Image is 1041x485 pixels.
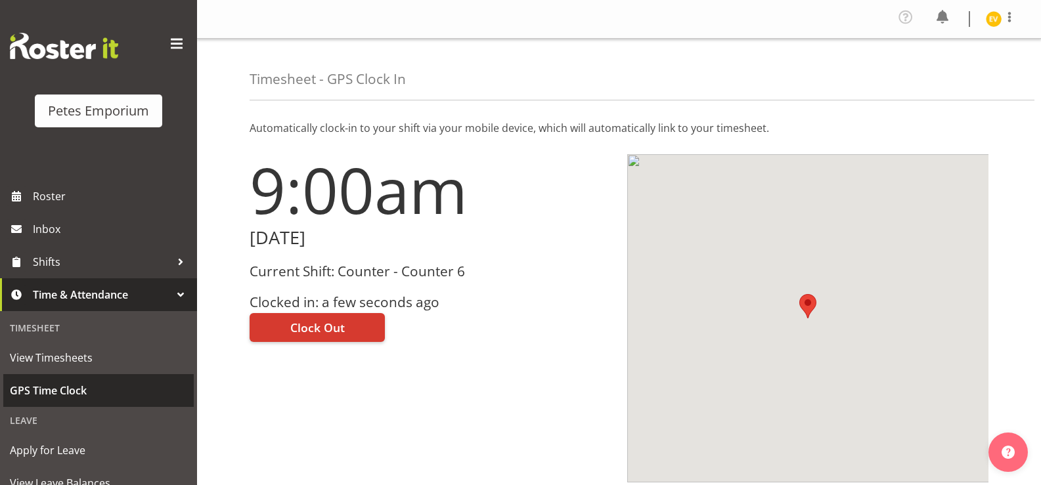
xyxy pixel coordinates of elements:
[986,11,1002,27] img: eva-vailini10223.jpg
[10,348,187,368] span: View Timesheets
[3,314,194,341] div: Timesheet
[3,374,194,407] a: GPS Time Clock
[33,186,190,206] span: Roster
[3,434,194,467] a: Apply for Leave
[290,319,345,336] span: Clock Out
[10,440,187,460] span: Apply for Leave
[3,341,194,374] a: View Timesheets
[33,219,190,239] span: Inbox
[3,407,194,434] div: Leave
[33,252,171,272] span: Shifts
[48,101,149,121] div: Petes Emporium
[250,154,611,225] h1: 9:00am
[250,228,611,248] h2: [DATE]
[33,285,171,305] span: Time & Attendance
[250,120,988,136] p: Automatically clock-in to your shift via your mobile device, which will automatically link to you...
[250,264,611,279] h3: Current Shift: Counter - Counter 6
[1002,446,1015,459] img: help-xxl-2.png
[250,72,406,87] h4: Timesheet - GPS Clock In
[10,381,187,400] span: GPS Time Clock
[250,313,385,342] button: Clock Out
[250,295,611,310] h3: Clocked in: a few seconds ago
[10,33,118,59] img: Rosterit website logo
